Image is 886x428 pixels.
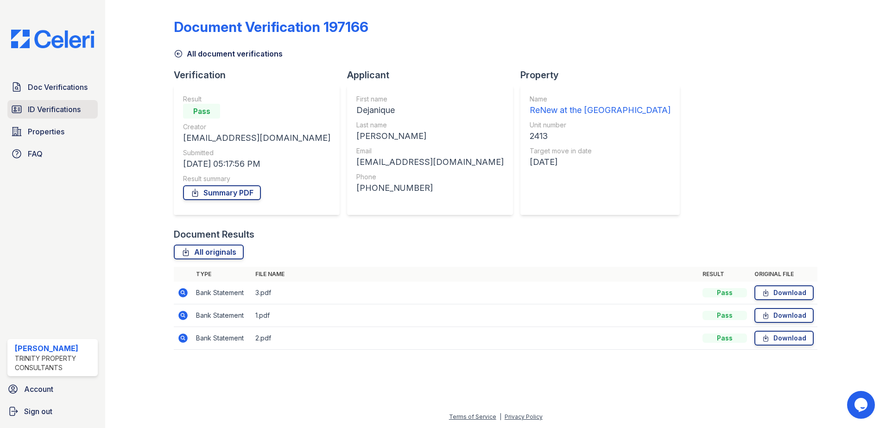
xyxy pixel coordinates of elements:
[4,380,101,398] a: Account
[530,156,671,169] div: [DATE]
[192,282,252,304] td: Bank Statement
[356,104,504,117] div: Dejanique
[754,285,814,300] a: Download
[356,182,504,195] div: [PHONE_NUMBER]
[183,94,330,104] div: Result
[183,185,261,200] a: Summary PDF
[4,30,101,48] img: CE_Logo_Blue-a8612792a0a2168367f1c8372b55b34899dd931a85d93a1a3d3e32e68fde9ad4.png
[356,120,504,130] div: Last name
[192,304,252,327] td: Bank Statement
[252,304,699,327] td: 1.pdf
[24,384,53,395] span: Account
[702,334,747,343] div: Pass
[754,308,814,323] a: Download
[699,267,751,282] th: Result
[183,122,330,132] div: Creator
[7,122,98,141] a: Properties
[15,343,94,354] div: [PERSON_NAME]
[28,126,64,137] span: Properties
[702,288,747,297] div: Pass
[183,157,330,170] div: [DATE] 05:17:56 PM
[530,94,671,117] a: Name ReNew at the [GEOGRAPHIC_DATA]
[356,130,504,143] div: [PERSON_NAME]
[356,156,504,169] div: [EMAIL_ADDRESS][DOMAIN_NAME]
[192,267,252,282] th: Type
[702,311,747,320] div: Pass
[28,82,88,93] span: Doc Verifications
[252,327,699,350] td: 2.pdf
[530,146,671,156] div: Target move in date
[183,104,220,119] div: Pass
[28,104,81,115] span: ID Verifications
[183,132,330,145] div: [EMAIL_ADDRESS][DOMAIN_NAME]
[356,172,504,182] div: Phone
[530,130,671,143] div: 2413
[252,267,699,282] th: File name
[183,148,330,157] div: Submitted
[174,19,368,35] div: Document Verification 197166
[505,413,543,420] a: Privacy Policy
[7,78,98,96] a: Doc Verifications
[183,174,330,183] div: Result summary
[7,145,98,163] a: FAQ
[449,413,496,420] a: Terms of Service
[530,94,671,104] div: Name
[754,331,814,346] a: Download
[4,402,101,421] a: Sign out
[174,228,254,241] div: Document Results
[174,69,347,82] div: Verification
[520,69,687,82] div: Property
[252,282,699,304] td: 3.pdf
[174,245,244,259] a: All originals
[28,148,43,159] span: FAQ
[192,327,252,350] td: Bank Statement
[530,120,671,130] div: Unit number
[847,391,877,419] iframe: chat widget
[530,104,671,117] div: ReNew at the [GEOGRAPHIC_DATA]
[347,69,520,82] div: Applicant
[356,94,504,104] div: First name
[24,406,52,417] span: Sign out
[751,267,817,282] th: Original file
[500,413,501,420] div: |
[356,146,504,156] div: Email
[15,354,94,372] div: Trinity Property Consultants
[174,48,283,59] a: All document verifications
[7,100,98,119] a: ID Verifications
